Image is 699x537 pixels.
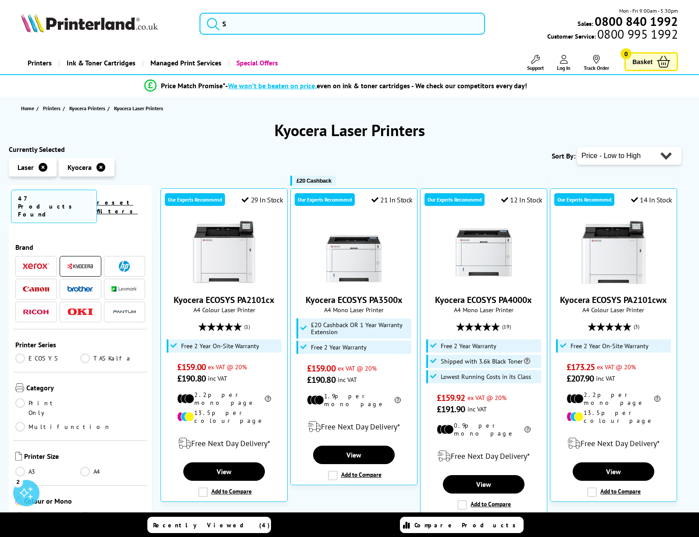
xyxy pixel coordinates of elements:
span: (1) [244,318,250,335]
a: A3 [15,467,80,476]
li: modal_Promise [4,78,667,94]
a: Canon [23,284,49,295]
span: Laser [18,163,34,172]
li: 13.5p per colour page [567,409,660,425]
a: reset filters [97,198,138,215]
div: 14 In Stock [631,195,672,204]
span: A4 Mono Laser Printer [295,306,413,314]
li: 2.2p per mono page [177,391,271,407]
span: Free 2 Year On-Site Warranty [181,342,259,350]
span: ex VAT @ 20% [338,364,377,372]
span: A4 Colour Laser Printer [555,306,672,314]
span: 0 [621,48,631,59]
a: Kyocera [67,261,93,272]
span: £190.80 [307,374,335,386]
span: £20 Cashback [296,177,331,184]
a: Ricoh [23,306,49,317]
span: Colour or Mono [24,497,145,507]
a: Managed Print Services [142,52,228,74]
a: Lexmark [111,284,138,295]
span: Support [527,65,544,71]
div: modal_delivery [165,431,283,456]
div: Our Experts Recommend [554,193,614,206]
a: Ink & Toner Cartridges [58,52,142,74]
li: 0.9p per mono page [437,422,531,437]
span: A4 Mono Laser Printer [425,306,542,314]
img: Kyocera [67,263,93,270]
span: Price Match Promise* [161,81,225,90]
label: Add to Compare [457,500,511,510]
span: Compare Products [414,521,521,529]
a: Track Order [584,55,609,71]
span: Kyocera Laser Printers [114,105,163,112]
span: inc VAT [467,405,487,413]
img: OKI [67,308,93,316]
a: Kyocera ECOSYS PA4000x [435,294,532,306]
span: £159.00 [307,363,335,374]
span: Log In [557,65,571,71]
span: Printer Size [24,452,145,462]
a: Kyocera ECOSYS PA2101cx [191,278,257,287]
a: Special Offers [228,52,285,74]
a: HP [111,261,138,272]
span: 47 Products Found [11,190,97,223]
input: S [200,13,485,35]
div: modal_delivery [425,444,542,469]
div: Currently Selected [9,145,152,154]
a: A4 [80,467,145,476]
a: 0800 840 1992 [593,17,678,25]
a: OKI [67,306,93,317]
a: Mono [80,512,145,521]
span: We won’t be beaten on price, [228,81,317,90]
span: A4 Colour Laser Printer [165,306,283,314]
a: Brother [67,284,93,295]
label: Add to Compare [198,487,252,497]
span: Kyocera Printers [69,104,105,113]
img: Brother [67,286,93,292]
a: Recently Viewed (4) [147,517,271,533]
a: View [443,475,524,494]
span: Basket [632,56,653,68]
span: Lowest Running Costs in its Class [441,373,531,380]
img: Pantum [111,306,138,317]
img: Kyocera ECOSYS PA3500x [321,220,387,285]
img: Category [15,383,24,392]
span: Customer Service: [547,30,678,40]
div: modal_delivery [555,431,672,456]
span: Kyocera [68,163,92,172]
div: 2 [13,477,23,487]
a: Kyocera ECOSYS PA2101cwx [560,294,667,306]
span: inc VAT [596,374,615,382]
img: Printer Size [15,452,22,461]
a: Printerland Logo [21,13,189,34]
a: Home [21,104,36,113]
a: View [183,462,265,481]
button: £20 Cashback [290,176,335,186]
a: TASKalfa [80,353,145,363]
a: Compare Products [400,517,524,533]
span: (19) [502,318,511,335]
a: View [573,462,654,481]
li: 1.9p per mono page [307,392,401,408]
a: Basket 0 [624,52,678,71]
span: £207.90 [567,373,594,384]
span: Printer Series [15,340,145,349]
a: Kyocera ECOSYS PA4000x [451,278,517,287]
span: inc VAT [338,375,357,384]
a: Xerox [23,261,49,272]
div: 12 In Stock [501,195,542,204]
label: Add to Compare [587,487,641,497]
a: Log In [557,55,571,71]
span: £159.00 [177,361,206,373]
span: Ink & Toner Cartridges [67,52,136,74]
a: ECOSYS [15,353,80,363]
div: modal_delivery [295,414,413,439]
span: Printers [43,104,61,113]
li: 13.5p per colour page [177,409,271,425]
span: £20 Cashback OR 1 Year Warranty Extension [311,321,409,335]
img: HP [119,261,130,272]
img: Xerox [23,263,49,269]
img: Ricoh [23,310,49,314]
span: Sort By: [552,151,575,160]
